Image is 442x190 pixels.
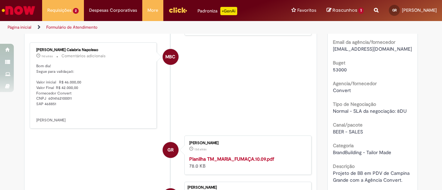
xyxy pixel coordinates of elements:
[73,8,79,14] span: 2
[198,7,237,15] div: Padroniza
[333,87,351,93] span: Convert
[165,49,175,65] span: MBC
[333,7,357,13] span: Rascunhos
[46,24,97,30] a: Formulário de Atendimento
[189,156,304,169] div: 78.0 KB
[188,186,308,190] div: [PERSON_NAME]
[333,142,354,149] b: Categoria
[147,7,158,14] span: More
[167,142,174,158] span: GR
[333,80,377,87] b: Agencia/fornecedor
[392,8,397,12] span: GR
[402,7,437,13] span: [PERSON_NAME]
[220,7,237,15] p: +GenAi
[333,122,363,128] b: Canal/pacote
[333,149,391,156] span: BrandBuilding - Tailor Made
[333,67,347,73] span: 53000
[36,48,151,52] div: [PERSON_NAME] Calabria Napoleao
[358,8,364,14] span: 1
[189,156,274,162] a: Planilha TM_MARIA_FUMAÇA.10.09.pdf
[36,63,151,123] p: Bom dia! Segue para validaçaõ: Valor inicial R$ 46.000,00 Valor Final R$ 42.000,00 Fornecedor Con...
[89,7,137,14] span: Despesas Corporativas
[8,24,31,30] a: Página inicial
[189,141,304,145] div: [PERSON_NAME]
[41,54,53,58] span: 11d atrás
[297,7,316,14] span: Favoritos
[333,60,345,66] b: Buget
[163,49,179,65] div: Mariana Bracher Calabria Napoleao
[61,53,106,59] small: Comentários adicionais
[333,108,407,114] span: Normal - SLA da negociação: 8DU
[333,46,412,52] span: [EMAIL_ADDRESS][DOMAIN_NAME]
[333,170,411,183] span: Projeto de BB em PDV de Campina Grande com a Agência Convert.
[194,147,206,151] time: 16/09/2025 13:46:29
[194,147,206,151] span: 13d atrás
[327,7,364,14] a: Rascunhos
[169,5,187,15] img: click_logo_yellow_360x200.png
[333,101,376,107] b: Tipo de Negociação
[163,142,179,158] div: Gabriel Pinheiro Ramos
[333,163,355,169] b: Descrição
[41,54,53,58] time: 19/09/2025 11:28:33
[5,21,289,34] ul: Trilhas de página
[47,7,71,14] span: Requisições
[333,129,363,135] span: BEER - SALES
[333,39,395,45] b: Email da agência/fornecedor
[1,3,36,17] img: ServiceNow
